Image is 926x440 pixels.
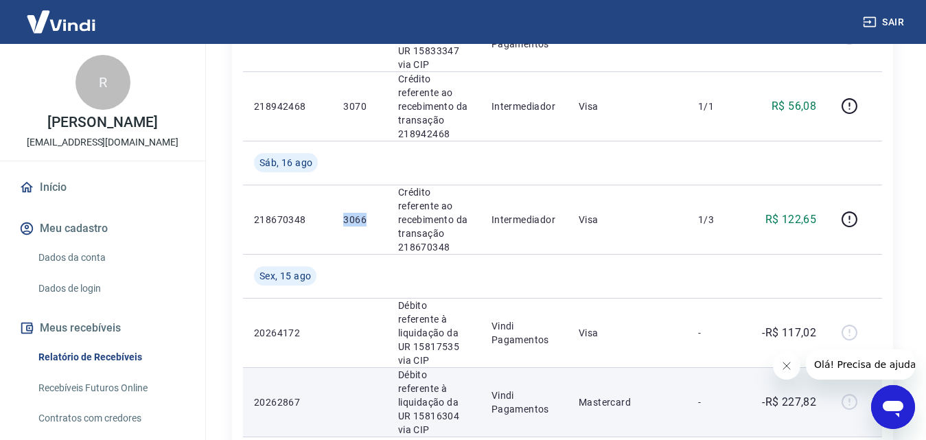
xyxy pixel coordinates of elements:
p: 3070 [343,100,375,113]
p: [EMAIL_ADDRESS][DOMAIN_NAME] [27,135,178,150]
iframe: Fechar mensagem [773,352,800,380]
p: Intermediador [491,213,557,227]
p: 1/3 [698,213,739,227]
p: Débito referente à liquidação da UR 15816304 via CIP [398,368,470,437]
a: Relatório de Recebíveis [33,343,189,371]
span: Sáb, 16 ago [259,156,312,170]
button: Sair [860,10,910,35]
p: 20262867 [254,395,321,409]
a: Dados de login [33,275,189,303]
p: Vindi Pagamentos [491,389,557,416]
div: R [76,55,130,110]
p: -R$ 227,82 [762,394,816,410]
a: Contratos com credores [33,404,189,432]
button: Meus recebíveis [16,313,189,343]
iframe: Botão para abrir a janela de mensagens [871,385,915,429]
p: 1/1 [698,100,739,113]
p: Débito referente à liquidação da UR 15817535 via CIP [398,299,470,367]
p: Visa [579,100,676,113]
button: Meu cadastro [16,213,189,244]
p: Visa [579,213,676,227]
span: Olá! Precisa de ajuda? [8,10,115,21]
p: [PERSON_NAME] [47,115,157,130]
iframe: Mensagem da empresa [806,349,915,380]
img: Vindi [16,1,106,43]
p: 218942468 [254,100,321,113]
p: Crédito referente ao recebimento da transação 218670348 [398,185,470,254]
p: 218670348 [254,213,321,227]
p: Mastercard [579,395,676,409]
p: Visa [579,326,676,340]
p: Intermediador [491,100,557,113]
a: Início [16,172,189,202]
p: 3066 [343,213,375,227]
p: R$ 56,08 [772,98,816,115]
p: Crédito referente ao recebimento da transação 218942468 [398,72,470,141]
span: Sex, 15 ago [259,269,311,283]
p: - [698,326,739,340]
p: - [698,395,739,409]
p: R$ 122,65 [765,211,817,228]
p: 20264172 [254,326,321,340]
a: Dados da conta [33,244,189,272]
p: Vindi Pagamentos [491,319,557,347]
p: -R$ 117,02 [762,325,816,341]
a: Recebíveis Futuros Online [33,374,189,402]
